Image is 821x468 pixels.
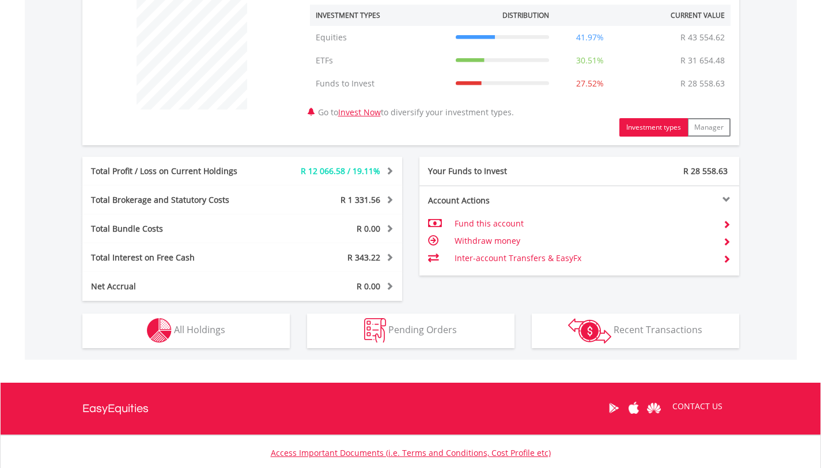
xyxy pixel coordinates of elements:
[364,318,386,343] img: pending_instructions-wht.png
[555,72,625,95] td: 27.52%
[82,165,269,177] div: Total Profit / Loss on Current Holdings
[82,194,269,206] div: Total Brokerage and Statutory Costs
[687,118,731,137] button: Manager
[675,26,731,49] td: R 43 554.62
[619,118,688,137] button: Investment types
[307,314,514,348] button: Pending Orders
[271,447,551,458] a: Access Important Documents (i.e. Terms and Conditions, Cost Profile etc)
[301,165,380,176] span: R 12 066.58 / 19.11%
[174,323,225,336] span: All Holdings
[455,250,713,267] td: Inter-account Transfers & EasyFx
[388,323,457,336] span: Pending Orders
[532,314,739,348] button: Recent Transactions
[683,165,728,176] span: R 28 558.63
[624,390,644,426] a: Apple
[357,281,380,292] span: R 0.00
[82,281,269,292] div: Net Accrual
[614,323,702,336] span: Recent Transactions
[568,318,611,344] img: transactions-zar-wht.png
[625,5,731,26] th: Current Value
[604,390,624,426] a: Google Play
[675,72,731,95] td: R 28 558.63
[82,383,149,435] a: EasyEquities
[82,223,269,235] div: Total Bundle Costs
[147,318,172,343] img: holdings-wht.png
[310,49,450,72] td: ETFs
[419,165,580,177] div: Your Funds to Invest
[340,194,380,205] span: R 1 331.56
[555,49,625,72] td: 30.51%
[455,232,713,250] td: Withdraw money
[644,390,664,426] a: Huawei
[675,49,731,72] td: R 31 654.48
[502,10,549,20] div: Distribution
[82,252,269,263] div: Total Interest on Free Cash
[82,314,290,348] button: All Holdings
[310,72,450,95] td: Funds to Invest
[338,107,381,118] a: Invest Now
[310,5,450,26] th: Investment Types
[347,252,380,263] span: R 343.22
[357,223,380,234] span: R 0.00
[310,26,450,49] td: Equities
[419,195,580,206] div: Account Actions
[664,390,731,422] a: CONTACT US
[555,26,625,49] td: 41.97%
[455,215,713,232] td: Fund this account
